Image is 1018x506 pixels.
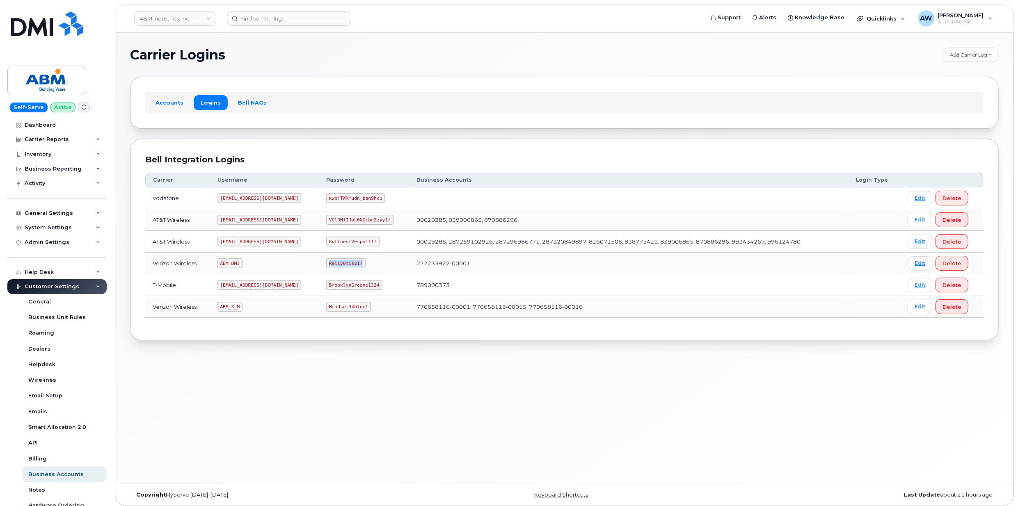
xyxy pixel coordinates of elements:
th: Password [319,173,409,187]
td: 770658116-00001, 770658116-00015, 770658116-00016 [409,296,849,318]
a: Bell NAGs [231,95,274,110]
a: Edit [908,191,932,205]
code: BrooklynGreene1324 [326,280,382,290]
code: RottnestVespa111! [326,237,380,246]
td: AT&T Wireless [145,231,210,253]
button: Delete [936,212,968,227]
button: Delete [936,278,968,292]
div: Bell Integration Logins [145,154,984,166]
th: Username [210,173,319,187]
a: Edit [908,235,932,249]
a: Edit [908,278,932,292]
div: about 21 hours ago [709,492,999,498]
th: Carrier [145,173,210,187]
th: Login Type [849,173,901,187]
td: 00029285, 839006865, 870886296 [409,209,849,231]
th: Business Accounts [409,173,849,187]
code: kwb!TWX*udn_ban9hcu [326,193,385,203]
a: Accounts [149,95,190,110]
a: Edit [908,300,932,314]
button: Delete [936,299,968,314]
code: [EMAIL_ADDRESS][DOMAIN_NAME] [217,237,302,246]
a: Add Carrier Login [943,48,999,62]
span: Carrier Logins [130,49,225,61]
div: MyServe [DATE]–[DATE] [130,492,420,498]
code: [EMAIL_ADDRESS][DOMAIN_NAME] [217,215,302,225]
span: Delete [943,260,961,267]
code: ABM_S_M [217,302,242,312]
strong: Copyright [136,492,166,498]
button: Delete [936,191,968,205]
code: ABM_DMI [217,258,242,268]
span: Delete [943,281,961,289]
td: Verizon Wireless [145,296,210,318]
span: Delete [943,238,961,246]
a: Edit [908,213,932,227]
a: Logins [194,95,228,110]
td: Vodafone [145,187,210,209]
span: Delete [943,194,961,202]
td: AT&T Wireless [145,209,210,231]
button: Delete [936,256,968,271]
td: 272233922-00001 [409,253,849,274]
span: Delete [943,303,961,311]
td: 00029285, 287259102926, 287296986771, 287320849897, 826071505, 838775421, 839006865, 870886296, 9... [409,231,849,253]
td: 789000373 [409,274,849,296]
code: Headset34blue! [326,302,371,312]
button: Delete [936,234,968,249]
a: Keyboard Shortcuts [534,492,588,498]
code: [EMAIL_ADDRESS][DOMAIN_NAME] [217,280,302,290]
td: Verizon Wireless [145,253,210,274]
strong: Last Update [904,492,940,498]
code: [EMAIL_ADDRESS][DOMAIN_NAME] [217,193,302,203]
span: Delete [943,216,961,224]
td: T-Mobile [145,274,210,296]
code: VClOHiIJpL0NGcbnZzyy1! [326,215,393,225]
code: RallyOtis21! [326,258,365,268]
a: Edit [908,256,932,271]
